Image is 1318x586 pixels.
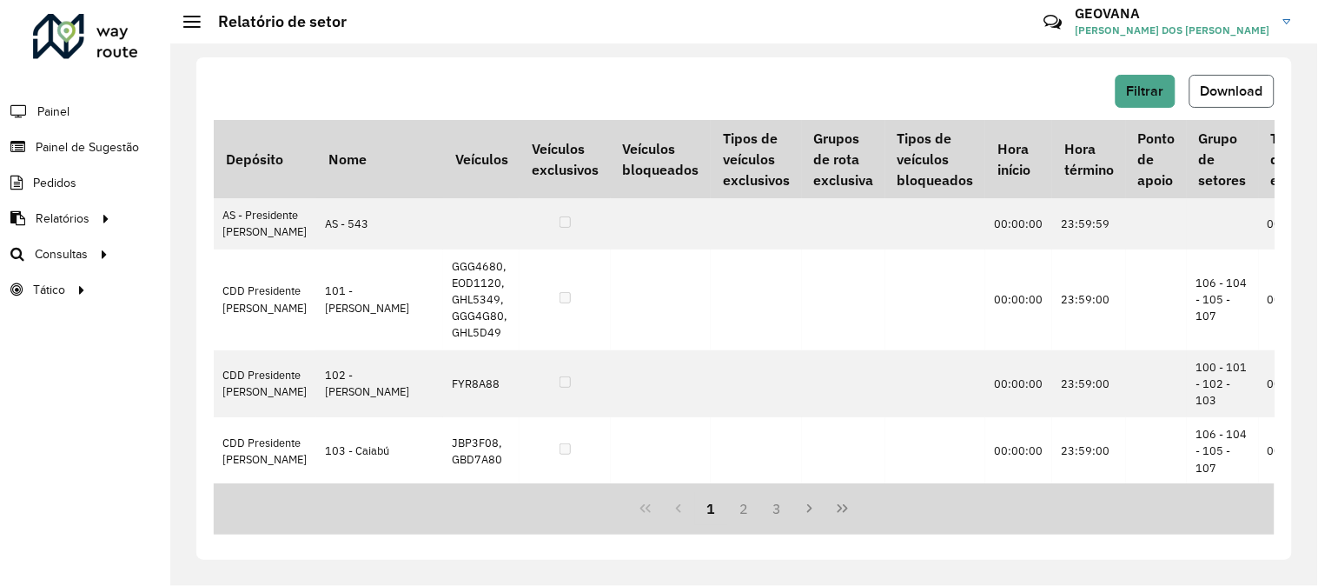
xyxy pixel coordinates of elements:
h2: Relatório de setor [201,12,347,31]
td: 23:59:00 [1052,350,1125,418]
td: 00:00:00 [985,417,1052,485]
td: CDD Presidente [PERSON_NAME] [214,350,316,418]
button: 2 [728,492,761,525]
td: 101 - [PERSON_NAME] [316,250,443,350]
span: Download [1201,83,1263,98]
button: Next Page [793,492,826,525]
th: Veículos bloqueados [611,120,711,198]
span: Consultas [35,245,88,263]
td: AS - Presidente [PERSON_NAME] [214,198,316,249]
span: Painel de Sugestão [36,138,139,156]
td: 23:59:00 [1052,250,1125,350]
td: 106 - 104 - 105 - 107 [1187,417,1258,485]
th: Tipos de veículos bloqueados [885,120,985,198]
span: [PERSON_NAME] DOS [PERSON_NAME] [1076,23,1270,38]
td: CDD Presidente [PERSON_NAME] [214,250,316,350]
th: Grupo de setores [1187,120,1258,198]
th: Tipos de veículos exclusivos [711,120,801,198]
th: Hora término [1052,120,1125,198]
span: Pedidos [33,174,76,192]
td: AS - 543 [316,198,443,249]
td: 23:59:00 [1052,417,1125,485]
button: 3 [760,492,793,525]
th: Ponto de apoio [1126,120,1187,198]
th: Hora início [985,120,1052,198]
td: 103 - Caiabú [316,417,443,485]
td: 00:00:00 [985,250,1052,350]
button: Download [1189,75,1275,108]
span: Tático [33,281,65,299]
td: 102 - [PERSON_NAME] [316,350,443,418]
th: Nome [316,120,443,198]
td: 100 - 101 - 102 - 103 [1187,350,1258,418]
span: Relatórios [36,210,89,228]
td: FYR8A88 [443,350,520,418]
span: Painel [37,103,70,121]
button: 1 [695,492,728,525]
td: JBP3F08, GBD7A80 [443,417,520,485]
td: 23:59:59 [1052,198,1125,249]
button: Last Page [826,492,859,525]
button: Filtrar [1116,75,1176,108]
td: 106 - 104 - 105 - 107 [1187,250,1258,350]
td: 00:00:00 [985,198,1052,249]
th: Depósito [214,120,316,198]
h3: GEOVANA [1076,5,1270,22]
td: 00:00:00 [985,350,1052,418]
a: Contato Rápido [1034,3,1071,41]
td: CDD Presidente [PERSON_NAME] [214,417,316,485]
th: Veículos exclusivos [520,120,610,198]
span: Filtrar [1127,83,1164,98]
td: GGG4680, EOD1120, GHL5349, GGG4G80, GHL5D49 [443,250,520,350]
th: Grupos de rota exclusiva [802,120,885,198]
th: Veículos [443,120,520,198]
